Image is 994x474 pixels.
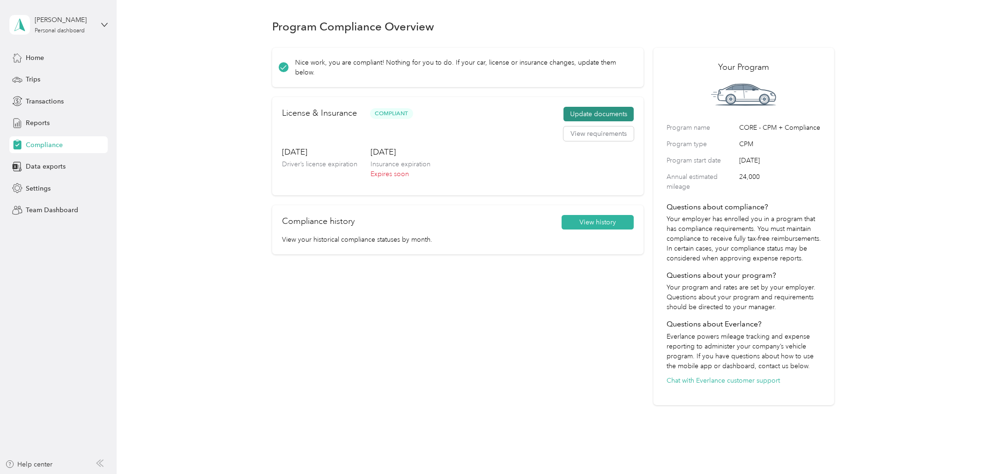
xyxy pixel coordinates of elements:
[739,156,821,165] span: [DATE]
[667,139,736,149] label: Program type
[371,169,430,179] p: Expires soon
[295,58,631,77] p: Nice work, you are compliant! Nothing for you to do. If your car, license or insurance changes, u...
[26,162,66,171] span: Data exports
[667,270,821,281] h4: Questions about your program?
[942,422,994,474] iframe: Everlance-gr Chat Button Frame
[26,118,50,128] span: Reports
[26,205,78,215] span: Team Dashboard
[35,15,93,25] div: [PERSON_NAME]
[35,28,85,34] div: Personal dashboard
[26,74,40,84] span: Trips
[739,172,821,192] span: 24,000
[282,159,357,169] p: Driver’s license expiration
[272,22,434,31] h1: Program Compliance Overview
[282,146,357,158] h3: [DATE]
[5,459,53,469] button: Help center
[667,282,821,312] p: Your program and rates are set by your employer. Questions about your program and requirements sh...
[282,235,634,244] p: View your historical compliance statuses by month.
[26,53,44,63] span: Home
[667,201,821,213] h4: Questions about compliance?
[282,107,357,119] h2: License & Insurance
[667,332,821,371] p: Everlance powers mileage tracking and expense reporting to administer your company’s vehicle prog...
[739,123,821,133] span: CORE - CPM + Compliance
[667,376,780,385] button: Chat with Everlance customer support
[667,214,821,263] p: Your employer has enrolled you in a program that has compliance requirements. You must maintain c...
[371,146,430,158] h3: [DATE]
[562,215,634,230] button: View history
[26,184,51,193] span: Settings
[282,215,355,228] h2: Compliance history
[26,140,63,150] span: Compliance
[667,123,736,133] label: Program name
[667,156,736,165] label: Program start date
[667,61,821,74] h2: Your Program
[371,159,430,169] p: Insurance expiration
[564,126,634,141] button: View requirements
[564,107,634,122] button: Update documents
[739,139,821,149] span: CPM
[26,96,64,106] span: Transactions
[370,108,413,119] span: Compliant
[667,318,821,330] h4: Questions about Everlance?
[667,172,736,192] label: Annual estimated mileage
